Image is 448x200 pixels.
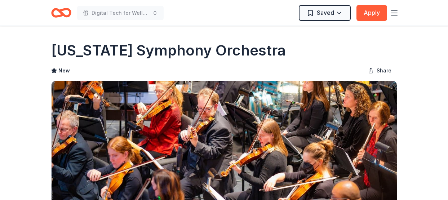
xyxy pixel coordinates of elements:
span: Saved [317,8,334,17]
button: Digital Tech for Wellness and Silent Auction Arts Fundraiser [77,6,164,20]
h1: [US_STATE] Symphony Orchestra [51,40,286,61]
span: New [58,66,70,75]
button: Share [362,63,397,78]
span: Share [377,66,391,75]
button: Saved [299,5,351,21]
a: Home [51,4,71,21]
span: Digital Tech for Wellness and Silent Auction Arts Fundraiser [92,9,149,17]
button: Apply [356,5,387,21]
